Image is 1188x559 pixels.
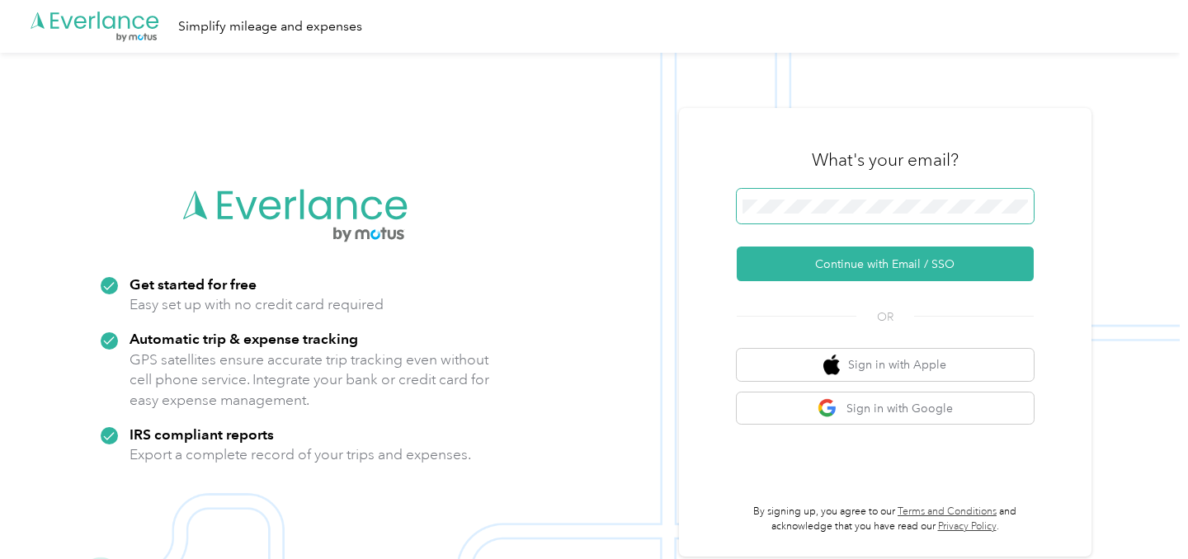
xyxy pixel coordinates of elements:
[898,505,997,518] a: Terms and Conditions
[737,392,1034,425] button: google logoSign in with Google
[938,520,997,533] a: Privacy Policy
[737,247,1034,281] button: Continue with Email / SSO
[130,444,471,465] p: Export a complete record of your trips and expenses.
[178,16,362,37] div: Simplify mileage and expenses
[823,355,840,375] img: apple logo
[737,349,1034,381] button: apple logoSign in with Apple
[130,425,274,443] strong: IRS compliant reports
[130,294,384,315] p: Easy set up with no credit card required
[812,148,959,171] h3: What's your email?
[130,350,490,411] p: GPS satellites ensure accurate trip tracking even without cell phone service. Integrate your bank...
[130,275,257,293] strong: Get started for free
[737,505,1034,533] p: By signing up, you agree to our and acknowledge that you have read our .
[130,330,358,347] strong: Automatic trip & expense tracking
[818,398,838,419] img: google logo
[856,308,914,326] span: OR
